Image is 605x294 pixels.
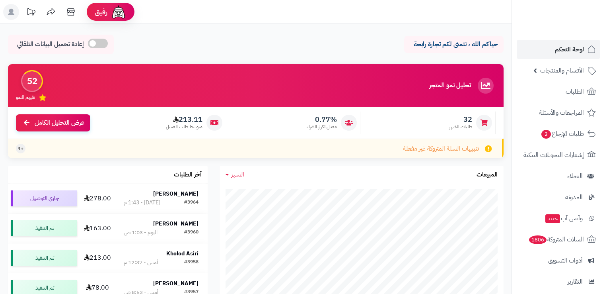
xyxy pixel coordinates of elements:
span: +1 [18,145,23,152]
strong: Kholod Asiri [166,249,198,258]
span: إعادة تحميل البيانات التلقائي [17,40,84,49]
span: وآتس آب [545,213,583,224]
a: أدوات التسويق [517,251,600,270]
div: #3964 [184,199,198,207]
div: #3960 [184,229,198,237]
span: معدل تكرار الشراء [307,123,337,130]
span: طلبات الإرجاع [541,128,584,139]
a: عرض التحليل الكامل [16,114,90,131]
a: السلات المتروكة1806 [517,230,600,249]
a: المدونة [517,188,600,207]
div: [DATE] - 1:43 م [124,199,160,207]
span: أدوات التسويق [548,255,583,266]
a: الشهر [226,170,244,179]
span: لوحة التحكم [555,44,584,55]
span: الطلبات [566,86,584,97]
strong: [PERSON_NAME] [153,190,198,198]
td: 278.00 [80,184,115,213]
span: 2 [541,130,551,139]
div: تم التنفيذ [11,250,77,266]
h3: تحليل نمو المتجر [429,82,471,89]
a: إشعارات التحويلات البنكية [517,145,600,165]
span: المراجعات والأسئلة [539,107,584,118]
h3: آخر الطلبات [174,171,202,178]
span: رفيق [95,7,107,17]
div: جاري التوصيل [11,190,77,206]
span: إشعارات التحويلات البنكية [523,149,584,161]
a: تحديثات المنصة [21,4,41,22]
span: العملاء [567,171,583,182]
span: تقييم النمو [16,94,35,101]
span: 32 [449,115,472,124]
td: 213.00 [80,243,115,273]
img: logo-2.png [551,6,597,23]
div: #3958 [184,259,198,267]
span: تنبيهات السلة المتروكة غير مفعلة [403,144,479,153]
a: التقارير [517,272,600,291]
span: الشهر [231,170,244,179]
strong: [PERSON_NAME] [153,220,198,228]
a: وآتس آبجديد [517,209,600,228]
span: الأقسام والمنتجات [540,65,584,76]
span: عرض التحليل الكامل [35,118,84,127]
div: أمس - 12:37 م [124,259,158,267]
td: 163.00 [80,214,115,243]
span: 0.77% [307,115,337,124]
span: المدونة [565,192,583,203]
div: اليوم - 1:03 ص [124,229,158,237]
a: طلبات الإرجاع2 [517,124,600,143]
span: التقارير [568,276,583,287]
span: طلبات الشهر [449,123,472,130]
p: حياكم الله ، نتمنى لكم تجارة رابحة [410,40,498,49]
span: 213.11 [166,115,202,124]
span: 1806 [529,235,547,245]
span: جديد [545,214,560,223]
a: لوحة التحكم [517,40,600,59]
div: تم التنفيذ [11,220,77,236]
span: السلات المتروكة [528,234,584,245]
a: العملاء [517,167,600,186]
h3: المبيعات [477,171,498,178]
span: متوسط طلب العميل [166,123,202,130]
a: الطلبات [517,82,600,101]
a: المراجعات والأسئلة [517,103,600,122]
img: ai-face.png [111,4,126,20]
strong: [PERSON_NAME] [153,279,198,288]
